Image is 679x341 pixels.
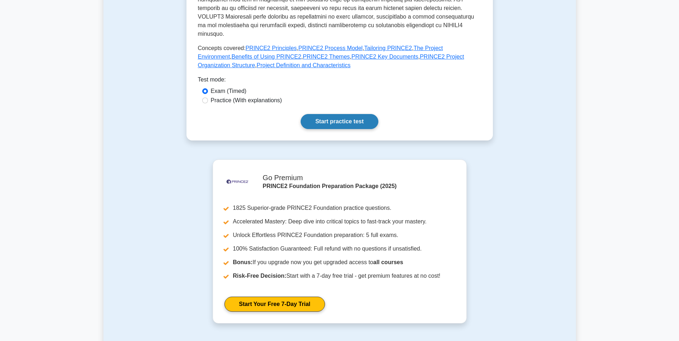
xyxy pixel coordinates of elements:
label: Exam (Timed) [211,87,247,95]
a: Benefits of Using PRINCE2 [232,54,301,60]
a: The Project Environment [198,45,443,60]
a: Project Definition and Characteristics [257,62,350,68]
a: Start practice test [301,114,378,129]
a: PRINCE2 Themes [303,54,350,60]
a: Tailoring PRINCE2 [364,45,412,51]
a: PRINCE2 Key Documents [351,54,418,60]
p: Concepts covered: , , , , , , , , [198,44,481,70]
a: Start Your Free 7-Day Trial [224,297,325,312]
label: Practice (With explanations) [211,96,282,105]
a: PRINCE2 Principles [246,45,297,51]
div: Test mode: [198,75,481,87]
a: PRINCE2 Process Model [299,45,363,51]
